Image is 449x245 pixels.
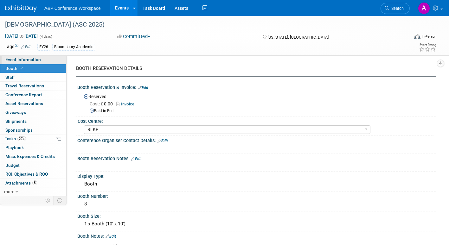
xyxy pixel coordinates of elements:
[5,83,44,88] span: Travel Reservations
[418,2,430,14] img: Amanda Oney
[78,116,433,124] div: Cost Centre:
[52,44,95,50] div: Bloomsbury Academic
[90,101,104,106] span: Cost: £
[267,35,329,40] span: [US_STATE], [GEOGRAPHIC_DATA]
[0,143,66,152] a: Playbook
[131,157,142,161] a: Edit
[77,211,436,219] div: Booth Size:
[5,145,24,150] span: Playbook
[5,57,41,62] span: Event Information
[5,92,42,97] span: Conference Report
[157,139,168,143] a: Edit
[5,119,27,124] span: Shipments
[419,43,436,47] div: Event Rating
[0,187,66,196] a: more
[77,231,436,240] div: Booth Notes:
[90,108,432,114] div: Paid in Full
[90,101,115,106] span: 0.00
[4,189,14,194] span: more
[5,66,25,71] span: Booth
[77,192,436,199] div: Booth Number:
[5,110,26,115] span: Giveaways
[77,154,436,162] div: Booth Reservation Notes:
[37,44,50,50] div: FY26
[0,99,66,108] a: Asset Reservations
[0,117,66,126] a: Shipments
[0,152,66,161] a: Misc. Expenses & Credits
[82,219,432,229] div: 1 x Booth (10' x 10')
[0,135,66,143] a: Tasks29%
[82,179,432,189] div: Booth
[5,5,37,12] img: ExhibitDay
[5,75,15,80] span: Staff
[5,163,20,168] span: Budget
[82,92,432,114] div: Reserved
[82,199,432,209] div: 8
[20,66,23,70] i: Booth reservation complete
[115,33,153,40] button: Committed
[5,101,43,106] span: Asset Reservations
[0,108,66,117] a: Giveaways
[381,3,410,14] a: Search
[5,136,26,141] span: Tasks
[77,136,436,144] div: Conference Organiser Contact Details:
[39,35,52,39] span: (4 days)
[18,34,24,39] span: to
[0,161,66,170] a: Budget
[389,6,404,11] span: Search
[17,136,26,141] span: 29%
[5,154,55,159] span: Misc. Expenses & Credits
[0,73,66,82] a: Staff
[0,91,66,99] a: Conference Report
[76,65,432,72] div: BOOTH RESERVATION DETAILS
[0,179,66,187] a: Attachments5
[21,45,32,49] a: Edit
[106,234,116,239] a: Edit
[372,33,436,42] div: Event Format
[414,34,420,39] img: Format-Inperson.png
[54,196,67,204] td: Toggle Event Tabs
[5,172,48,177] span: ROI, Objectives & ROO
[0,126,66,135] a: Sponsorships
[5,33,38,39] span: [DATE] [DATE]
[5,180,37,185] span: Attachments
[77,172,436,179] div: Display Type:
[44,6,101,11] span: A&P Conference Workspace
[116,102,138,106] a: Invoice
[421,34,436,39] div: In-Person
[5,43,32,51] td: Tags
[5,128,33,133] span: Sponsorships
[77,83,436,91] div: Booth Reservation & Invoice:
[3,19,400,30] div: [DEMOGRAPHIC_DATA] (ASC 2025)
[0,82,66,90] a: Travel Reservations
[42,196,54,204] td: Personalize Event Tab Strip
[0,170,66,179] a: ROI, Objectives & ROO
[0,64,66,73] a: Booth
[32,180,37,185] span: 5
[0,55,66,64] a: Event Information
[138,85,148,90] a: Edit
